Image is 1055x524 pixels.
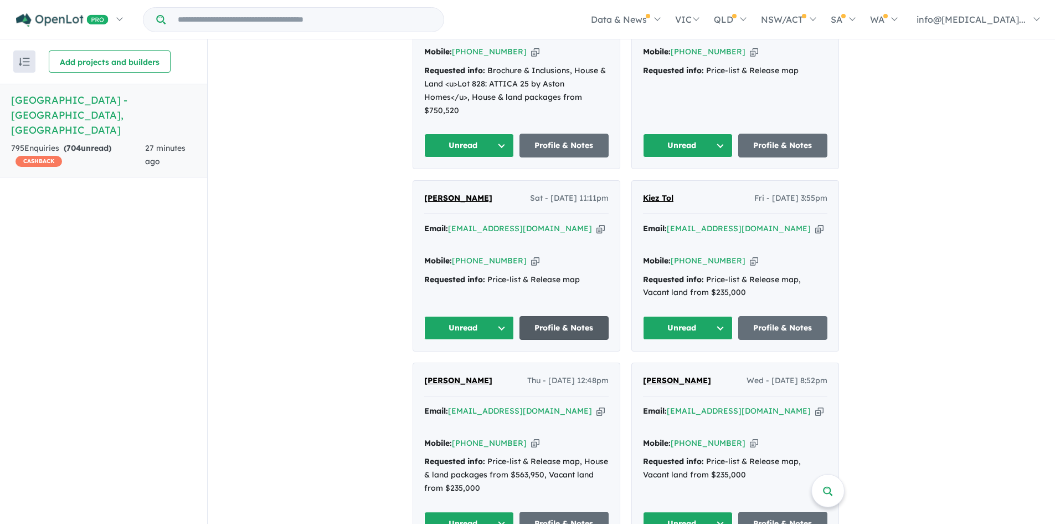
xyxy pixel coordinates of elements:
[527,374,609,388] span: Thu - [DATE] 12:48pm
[424,192,492,205] a: [PERSON_NAME]
[738,316,828,340] a: Profile & Notes
[530,192,609,205] span: Sat - [DATE] 11:11pm
[531,255,539,267] button: Copy
[16,13,109,27] img: Openlot PRO Logo White
[424,456,485,466] strong: Requested info:
[596,405,605,417] button: Copy
[424,223,448,233] strong: Email:
[168,8,441,32] input: Try estate name, suburb, builder or developer
[424,134,514,157] button: Unread
[519,316,609,340] a: Profile & Notes
[643,406,667,416] strong: Email:
[643,316,733,340] button: Unread
[754,192,827,205] span: Fri - [DATE] 3:55pm
[643,192,673,205] a: Kiez Tol
[424,438,452,448] strong: Mobile:
[424,64,609,117] div: Brochure & Inclusions, House & Land <u>Lot 828: ATTICA 25 by Aston Homes</u>, House & land packag...
[452,256,527,266] a: [PHONE_NUMBER]
[424,273,609,287] div: Price-list & Release map
[750,255,758,267] button: Copy
[671,256,745,266] a: [PHONE_NUMBER]
[448,223,592,233] a: [EMAIL_ADDRESS][DOMAIN_NAME]
[643,455,827,482] div: Price-list & Release map, Vacant land from $235,000
[643,223,667,233] strong: Email:
[643,374,711,388] a: [PERSON_NAME]
[11,93,196,138] h5: [GEOGRAPHIC_DATA] - [GEOGRAPHIC_DATA] , [GEOGRAPHIC_DATA]
[424,65,485,75] strong: Requested info:
[747,374,827,388] span: Wed - [DATE] 8:52pm
[424,316,514,340] button: Unread
[643,47,671,57] strong: Mobile:
[424,274,485,284] strong: Requested info:
[738,134,828,157] a: Profile & Notes
[424,193,492,203] span: [PERSON_NAME]
[452,47,527,57] a: [PHONE_NUMBER]
[815,223,824,235] button: Copy
[917,14,1026,25] span: info@[MEDICAL_DATA]...
[424,375,492,385] span: [PERSON_NAME]
[64,143,111,153] strong: ( unread)
[16,156,62,167] span: CASHBACK
[531,437,539,449] button: Copy
[643,375,711,385] span: [PERSON_NAME]
[667,223,811,233] a: [EMAIL_ADDRESS][DOMAIN_NAME]
[643,456,704,466] strong: Requested info:
[531,46,539,58] button: Copy
[452,438,527,448] a: [PHONE_NUMBER]
[66,143,81,153] span: 704
[643,273,827,300] div: Price-list & Release map, Vacant land from $235,000
[19,58,30,66] img: sort.svg
[643,274,704,284] strong: Requested info:
[671,47,745,57] a: [PHONE_NUMBER]
[424,374,492,388] a: [PERSON_NAME]
[643,438,671,448] strong: Mobile:
[643,256,671,266] strong: Mobile:
[448,406,592,416] a: [EMAIL_ADDRESS][DOMAIN_NAME]
[750,46,758,58] button: Copy
[643,134,733,157] button: Unread
[671,438,745,448] a: [PHONE_NUMBER]
[643,64,827,78] div: Price-list & Release map
[145,143,186,166] span: 27 minutes ago
[424,47,452,57] strong: Mobile:
[424,455,609,495] div: Price-list & Release map, House & land packages from $563,950, Vacant land from $235,000
[815,405,824,417] button: Copy
[424,256,452,266] strong: Mobile:
[519,134,609,157] a: Profile & Notes
[643,193,673,203] span: Kiez Tol
[49,50,171,73] button: Add projects and builders
[596,223,605,235] button: Copy
[667,406,811,416] a: [EMAIL_ADDRESS][DOMAIN_NAME]
[750,437,758,449] button: Copy
[643,65,704,75] strong: Requested info:
[424,406,448,416] strong: Email:
[11,142,145,169] div: 795 Enquir ies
